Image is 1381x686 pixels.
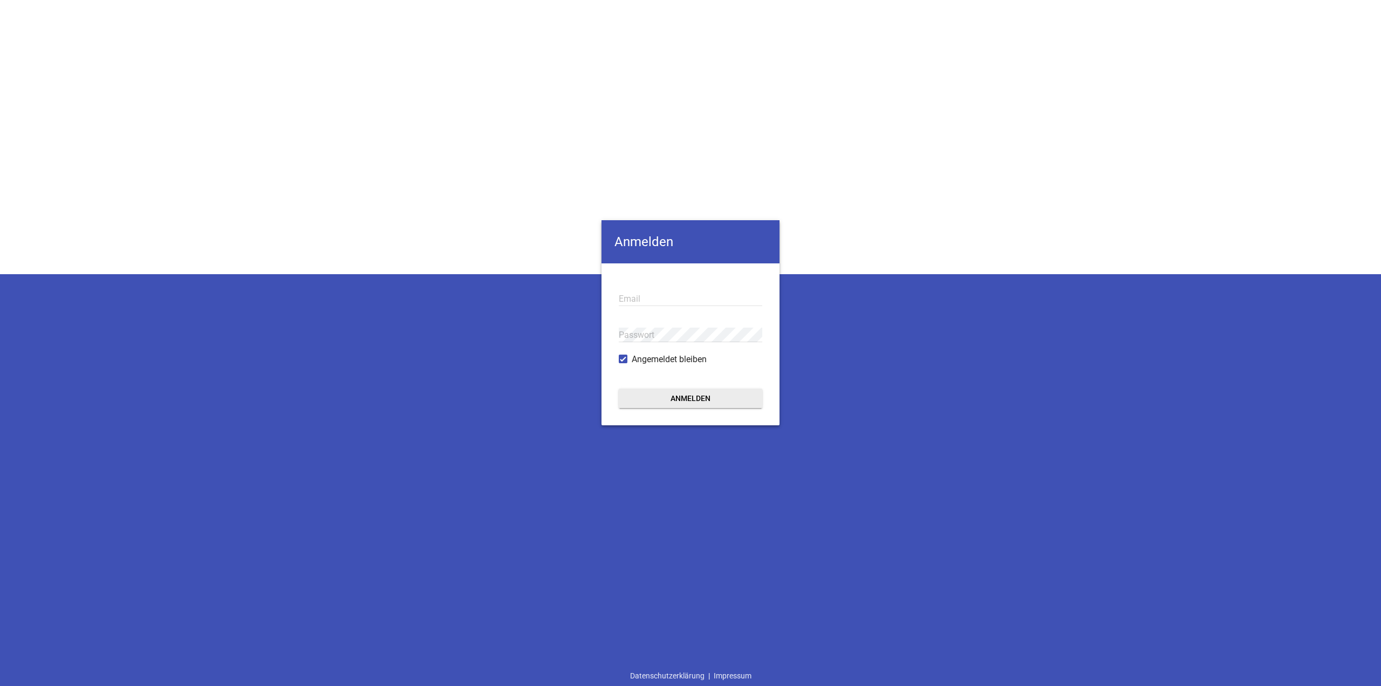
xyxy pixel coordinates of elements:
span: Angemeldet bleiben [632,353,707,366]
a: Datenschutzerklärung [626,665,708,686]
button: Anmelden [619,389,762,408]
div: | [626,665,755,686]
a: Impressum [710,665,755,686]
h4: Anmelden [601,220,780,263]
